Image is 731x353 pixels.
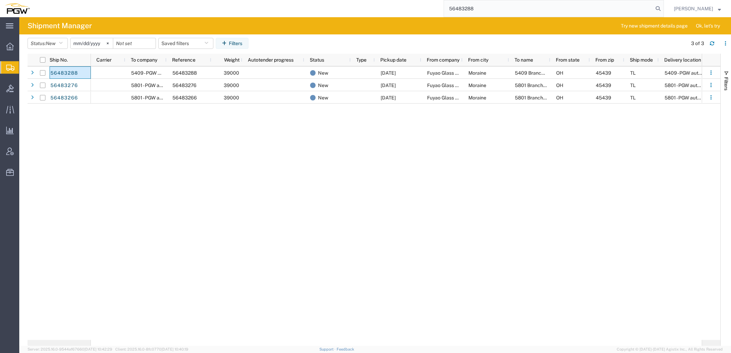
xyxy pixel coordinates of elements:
[318,79,328,92] span: New
[248,57,294,63] span: Autotender progress
[217,57,240,63] span: Weight
[515,95,564,100] span: 5801 Branch Manager
[630,70,636,76] span: TL
[664,57,701,63] span: Delivery location
[310,57,324,63] span: Status
[50,93,78,104] a: 56483266
[356,57,367,63] span: Type
[319,347,337,351] a: Support
[50,80,78,91] a: 56483276
[468,70,486,76] span: Moraine
[468,95,486,100] span: Moraine
[96,57,112,63] span: Carrier
[556,70,563,76] span: OH
[515,70,565,76] span: 5409 Branch Manager
[224,83,239,88] span: 39000
[556,83,563,88] span: OH
[172,57,195,63] span: Reference
[595,57,614,63] span: From zip
[596,70,611,76] span: 45439
[50,68,78,79] a: 56483288
[381,95,396,100] span: 08/15/2025
[172,95,197,100] span: 56483266
[630,57,653,63] span: Ship mode
[113,38,156,49] input: Not set
[50,57,68,63] span: Ship No.
[468,57,488,63] span: From city
[381,70,396,76] span: 08/18/2025
[630,95,636,100] span: TL
[28,38,68,49] button: Status:New
[28,17,92,34] h4: Shipment Manager
[617,346,723,352] span: Copyright © [DATE]-[DATE] Agistix Inc., All Rights Reserved
[131,83,241,88] span: 5801 - PGW autoglass - Fort Worth Hub
[172,70,197,76] span: 56483288
[515,83,564,88] span: 5801 Branch Manager
[630,83,636,88] span: TL
[337,347,354,351] a: Feedback
[556,95,563,100] span: OH
[674,5,713,12] span: Amber Hickey
[224,70,239,76] span: 39000
[621,22,688,30] span: Try new shipment details page
[381,83,396,88] span: 08/15/2025
[131,95,241,100] span: 5801 - PGW autoglass - Fort Worth Hub
[468,83,486,88] span: Moraine
[427,57,459,63] span: From company
[131,57,157,63] span: To company
[224,95,239,100] span: 39000
[723,77,729,90] span: Filters
[691,40,704,47] div: 3 of 3
[158,38,213,49] button: Saved filters
[71,38,113,49] input: Not set
[674,4,721,13] button: [PERSON_NAME]
[161,347,188,351] span: [DATE] 10:40:19
[84,347,112,351] span: [DATE] 10:42:29
[515,57,533,63] span: To name
[380,57,406,63] span: Pickup date
[216,38,248,49] button: Filters
[444,0,653,17] input: Search for shipment number, reference number
[318,92,328,104] span: New
[427,95,481,100] span: Fuyao Glass America Inc
[556,57,580,63] span: From state
[596,95,611,100] span: 45439
[427,70,481,76] span: Fuyao Glass America Inc
[46,41,55,46] span: New
[5,3,30,14] img: logo
[28,347,112,351] span: Server: 2025.16.0-9544af67660
[115,347,188,351] span: Client: 2025.16.0-8fc0770
[596,83,611,88] span: 45439
[690,20,726,31] button: Ok, let's try
[131,70,202,76] span: 5409 - PGW autoglass - Scranton
[172,83,197,88] span: 56483276
[318,67,328,79] span: New
[427,83,481,88] span: Fuyao Glass America Inc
